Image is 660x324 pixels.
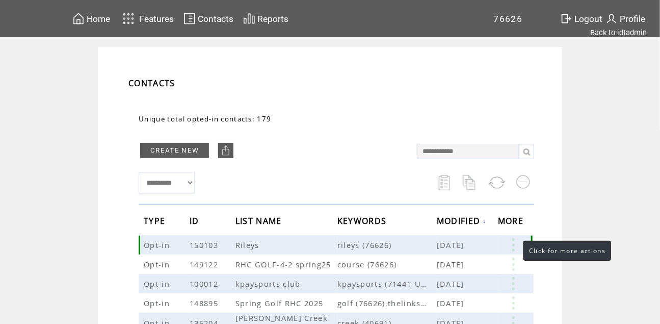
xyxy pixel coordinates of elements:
a: Profile [604,11,647,27]
img: contacts.svg [183,12,196,25]
span: RHC GOLF-4-2 spring25 [235,259,334,269]
span: Logout [574,14,602,24]
a: ID [190,218,202,224]
a: TYPE [144,218,168,224]
a: MODIFIED↓ [437,218,487,224]
span: Contacts [198,14,233,24]
img: home.svg [72,12,85,25]
span: Reports [257,14,288,24]
span: Spring Golf RHC 2025 [235,298,326,308]
span: Opt-in [144,259,172,269]
span: course (76626) [337,259,437,269]
span: ID [190,213,202,232]
img: upload.png [221,145,231,156]
span: LIST NAME [235,213,284,232]
img: chart.svg [243,12,255,25]
span: KEYWORDS [337,213,389,232]
a: CREATE NEW [140,143,209,158]
span: [DATE] [437,259,467,269]
span: 149122 [190,259,221,269]
span: TYPE [144,213,168,232]
span: [DATE] [437,298,467,308]
span: MORE [498,213,526,232]
span: Unique total opted-in contacts: 179 [139,114,272,123]
span: Opt-in [144,279,172,289]
a: Home [71,11,112,27]
span: golf (76626),thelinks (76626) [337,298,437,308]
span: CONTACTS [128,78,175,89]
span: Rileys [235,240,262,250]
span: Profile [620,14,645,24]
img: profile.svg [605,12,618,25]
span: Click for more actions [529,246,605,255]
span: Opt-in [144,298,172,308]
span: Home [87,14,110,24]
span: [DATE] [437,279,467,289]
span: [DATE] [437,240,467,250]
a: LIST NAME [235,218,284,224]
span: 148895 [190,298,221,308]
a: KEYWORDS [337,218,389,224]
span: rileys (76626) [337,240,437,250]
a: Contacts [182,11,235,27]
span: MODIFIED [437,213,483,232]
img: exit.svg [560,12,572,25]
img: features.svg [120,10,138,27]
span: 76626 [494,14,523,24]
span: kpaysports club [235,279,303,289]
a: Logout [559,11,604,27]
span: Opt-in [144,240,172,250]
span: Features [139,14,174,24]
span: 150103 [190,240,221,250]
a: Reports [242,11,290,27]
span: 100012 [190,279,221,289]
span: kpaysports (71441-US),kpaysports (76626),sports (76626) [337,279,437,289]
a: Features [118,9,176,29]
a: Back to idtadmin [590,28,647,37]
